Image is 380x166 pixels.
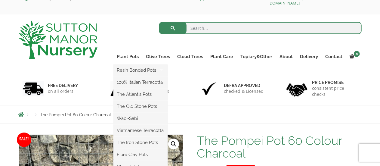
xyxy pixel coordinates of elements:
[346,52,362,61] a: 0
[113,126,168,135] a: Vietnamese Terracotta
[113,138,168,147] a: The Iron Stone Pots
[168,139,179,149] a: View full-screen image gallery
[322,52,346,61] a: Contact
[113,66,168,75] a: Resin Bonded Pots
[286,80,307,98] img: 4.jpg
[224,83,264,88] h6: Defra approved
[354,51,360,57] span: 0
[276,52,297,61] a: About
[110,81,131,96] img: 2.jpg
[40,112,111,117] span: The Pompei Pot 60 Colour Charcoal
[197,134,361,160] h1: The Pompei Pot 60 Colour Charcoal
[48,83,78,88] h6: FREE DELIVERY
[237,52,276,61] a: Topiary&Other
[113,78,168,87] a: 100% Italian Terracotta
[17,133,31,147] span: Sale!
[159,22,362,34] input: Search...
[113,52,143,61] a: Plant Pots
[113,102,168,111] a: The Old Stone Pots
[113,150,168,159] a: Fibre Clay Pots
[113,90,168,99] a: The Atlantis Pots
[23,81,44,96] img: 1.jpg
[312,80,358,85] h6: Price promise
[174,52,207,61] a: Cloud Trees
[19,20,97,59] img: logo
[48,88,78,94] p: on all orders
[224,88,264,94] p: checked & Licensed
[297,52,322,61] a: Delivery
[312,85,358,97] p: consistent price checks
[19,112,362,117] nav: Breadcrumbs
[113,114,168,123] a: Wabi-Sabi
[207,52,237,61] a: Plant Care
[143,52,174,61] a: Olive Trees
[199,81,220,96] img: 3.jpg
